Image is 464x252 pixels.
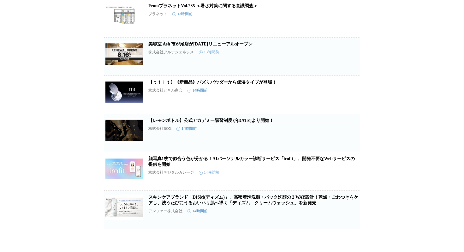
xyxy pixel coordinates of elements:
time: 13時間前 [172,11,193,17]
a: 顔写真1枚で似合う色が分かる！AIパーソナルカラー診断サービス「irofit」、開発不要なWebサービスの提供を開始 [148,156,355,167]
img: 美容室 Ash 市が尾店が8月16日（土）リニューアルオープン [105,41,143,67]
a: 【レモンボトル】公式アカデミー講習制度が[DATE]より開始！ [148,118,274,123]
p: アンファー株式会社 [148,208,182,214]
p: 株式会社ときわ商会 [148,88,182,93]
time: 14時間前 [187,208,208,214]
time: 14時間前 [176,126,197,131]
p: 株式会社BOX [148,126,171,131]
img: スキンケアブランド「DISM(ディズム)」、高密着泡洗顔・パック洗顔の 2 WAY設計！乾燥・ごわつきをケアし、洗うたびにうるおいハリ肌へ導く「ディズム クリームウォッシュ」を新発売 [105,195,143,220]
a: FromプラネットVol.235 ＜暑さ対策に関する意識調査＞ [148,3,258,8]
a: スキンケアブランド「DISM(ディズム)」、高密着泡洗顔・パック洗顔の 2 WAY設計！乾燥・ごわつきをケアし、洗うたびにうるおいハリ肌へ導く「ディズム クリームウォッシュ」を新発売 [148,195,358,205]
a: 美容室 Ash 市が尾店が[DATE]リニューアルオープン [148,42,253,46]
img: FromプラネットVol.235 ＜暑さ対策に関する意識調査＞ [105,3,143,28]
a: 【ｔｆｉｔ】《新商品》バズりパウダーから保湿タイプが登場！ [148,80,277,85]
time: 14時間前 [187,88,208,93]
p: 株式会社アルテジェネシス [148,50,194,55]
time: 13時間前 [199,50,219,55]
p: プラネット [148,11,167,17]
time: 14時間前 [199,170,219,175]
img: 【ｔｆｉｔ】《新商品》バズりパウダーから保湿タイプが登場！ [105,80,143,105]
p: 株式会社デジタルガレージ [148,170,194,175]
img: 【レモンボトル】公式アカデミー講習制度が2025年9月1日より開始！ [105,118,143,143]
img: 顔写真1枚で似合う色が分かる！AIパーソナルカラー診断サービス「irofit」、開発不要なWebサービスの提供を開始 [105,156,143,181]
